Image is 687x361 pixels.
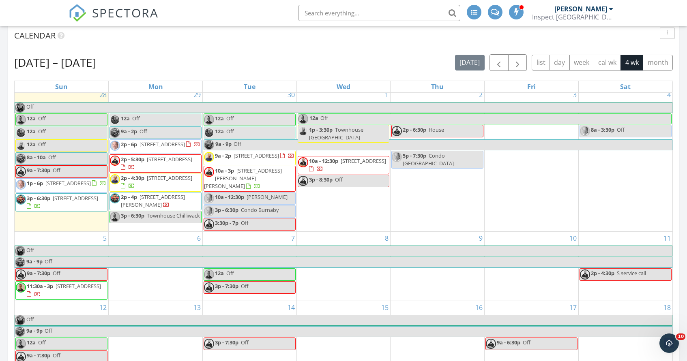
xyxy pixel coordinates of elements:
span: [STREET_ADDRESS] [53,194,98,202]
button: Next [508,54,527,71]
a: Go to October 5, 2025 [101,232,108,245]
td: Go to October 1, 2025 [296,88,391,232]
button: [DATE] [455,55,485,70]
a: 1p - 6p [STREET_ADDRESS] [27,179,106,187]
span: 9a - 7:30p [27,269,50,277]
img: The Best Home Inspection Software - Spectora [69,4,86,22]
span: Off [320,114,328,122]
a: Go to October 14, 2025 [286,301,296,314]
td: Go to September 30, 2025 [202,88,296,232]
button: Previous [489,54,509,71]
img: shanepos.jpg [204,193,214,203]
span: 9a - 9p [26,327,43,337]
span: [STREET_ADDRESS][PERSON_NAME][PERSON_NAME] [204,167,282,190]
span: 10a - 12:30p [215,193,244,201]
span: 2p - 4:30p [591,269,614,277]
a: 11:30a - 3p [STREET_ADDRESS] [15,281,107,299]
button: month [643,55,673,70]
img: img20231129wa0004.jpg [16,194,26,205]
a: Go to October 4, 2025 [666,88,672,101]
span: Calendar [14,30,56,41]
span: Off [26,103,34,110]
img: hamed.png [204,128,214,138]
span: Off [335,176,343,183]
span: Off [48,154,56,161]
button: day [550,55,570,70]
h2: [DATE] – [DATE] [14,54,96,70]
a: Go to October 8, 2025 [383,232,390,245]
img: resized_20240307_105538.jpeg [16,282,26,293]
td: Go to October 5, 2025 [15,232,109,301]
img: shanepos.jpg [580,126,590,136]
span: Off [226,128,234,135]
span: Off [241,282,249,290]
img: img20210731wa0006.jpg [392,126,402,136]
img: img20231129wa0004.jpg [110,128,120,138]
a: Go to October 16, 2025 [474,301,484,314]
span: [PERSON_NAME] [247,193,288,201]
span: Townhouse Chilliwack [147,212,200,219]
span: [STREET_ADDRESS] [147,174,192,182]
span: 9a - 2p [215,152,231,159]
button: 4 wk [620,55,643,70]
img: resized_20240307_105538.jpeg [16,115,26,125]
span: 3p - 8:30p [309,176,333,183]
div: Inspect Canada [532,13,613,21]
img: img20210731wa0006.jpg [16,167,26,177]
img: ramien.png [298,126,308,136]
a: 2p - 4p [STREET_ADDRESS][PERSON_NAME] [121,193,185,208]
span: Off [45,258,52,265]
span: Off [241,339,249,346]
img: img20231129wa0004.jpg [15,257,25,267]
span: Off [226,269,234,277]
a: Go to October 12, 2025 [98,301,108,314]
span: 2p - 4:30p [121,174,144,182]
span: S service call [617,269,646,277]
a: Go to October 18, 2025 [662,301,672,314]
td: Go to September 29, 2025 [109,88,203,232]
a: Friday [526,81,537,92]
img: ramien.png [204,152,214,162]
span: Off [26,316,34,323]
span: Condo Burnaby [241,206,279,214]
a: 2p - 5:30p [STREET_ADDRESS] [121,156,192,171]
img: hamed.png [110,115,120,125]
a: Go to September 30, 2025 [286,88,296,101]
img: img20231129wa0004.jpg [16,154,26,164]
span: 12a [121,115,130,122]
td: Go to October 11, 2025 [578,232,672,301]
span: Off [53,352,60,359]
img: img20210731wa0006.jpg [486,339,496,349]
span: Off [523,339,530,346]
input: Search everything... [298,5,460,21]
img: img20231129wa0004.jpg [204,140,214,150]
a: SPECTORA [69,11,159,28]
a: 2p - 4p [STREET_ADDRESS][PERSON_NAME] [109,192,202,210]
img: img20210731wa0006.jpg [110,156,120,166]
div: [PERSON_NAME] [554,5,607,13]
a: Go to October 15, 2025 [380,301,390,314]
img: img20210731wa0006.jpg [204,167,214,177]
a: Monday [147,81,165,92]
a: Go to September 28, 2025 [98,88,108,101]
span: Off [234,140,241,147]
img: img20210731wa0006.jpg [204,339,214,349]
span: [STREET_ADDRESS] [341,157,386,164]
a: 2p - 5:30p [STREET_ADDRESS] [109,154,202,173]
span: Off [226,115,234,122]
img: img20210731wa0006.jpg [16,269,26,280]
a: Go to October 7, 2025 [290,232,296,245]
span: Off [53,269,60,277]
span: 3p - 7:30p [215,339,238,346]
span: 9a - 7:30p [27,167,50,174]
a: 10a - 3p [STREET_ADDRESS][PERSON_NAME][PERSON_NAME] [204,167,282,190]
a: Go to October 17, 2025 [568,301,578,314]
span: Off [53,167,60,174]
img: img20210731wa0006.jpg [298,157,308,167]
a: Go to October 10, 2025 [568,232,578,245]
img: img20210731wa0006.jpg [204,219,214,229]
a: 3p - 6:30p [STREET_ADDRESS] [15,193,107,211]
a: 3p - 6:30p [STREET_ADDRESS] [27,194,98,209]
img: img20231129wa0004.jpg [110,193,120,203]
span: 9a - 9p [215,140,232,150]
